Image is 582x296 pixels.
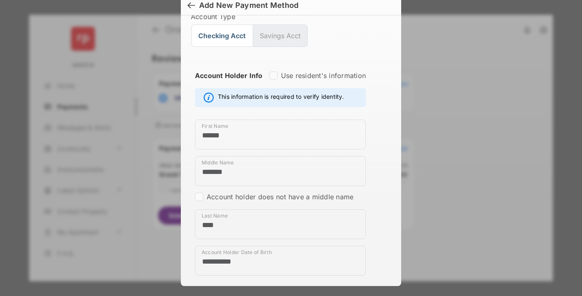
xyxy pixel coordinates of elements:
[218,93,344,103] span: This information is required to verify identity.
[191,24,253,47] button: Checking Acct
[281,71,366,80] label: Use resident's information
[199,1,298,10] div: Add New Payment Method
[195,71,263,95] strong: Account Holder Info
[207,193,353,201] label: Account holder does not have a middle name
[253,24,308,47] button: Savings Acct
[191,12,391,21] label: Account Type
